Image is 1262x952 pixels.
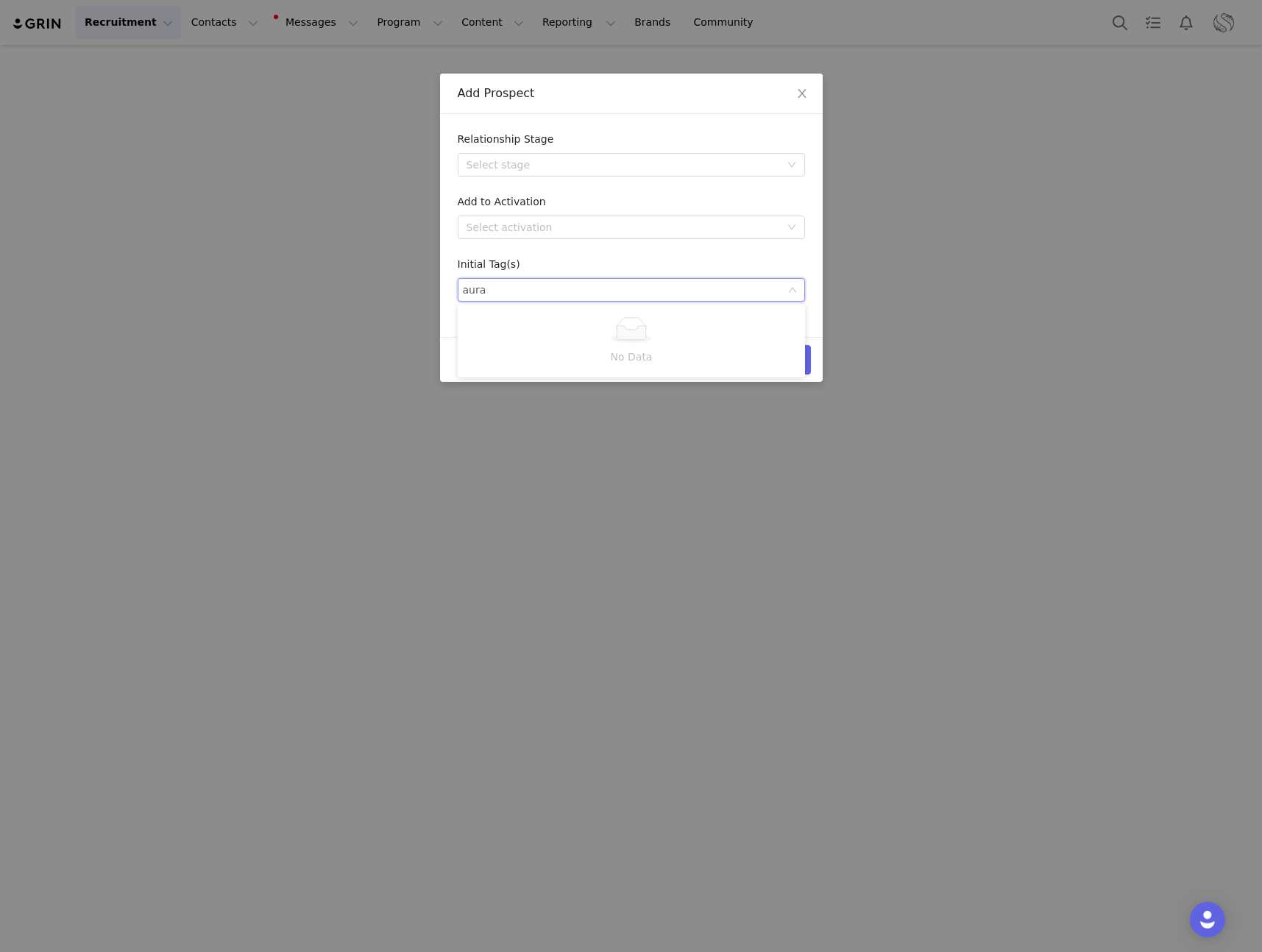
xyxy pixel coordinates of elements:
[458,133,554,145] label: Relationship Stage
[796,88,808,99] i: icon: close
[458,85,805,102] div: Add Prospect
[458,196,546,207] label: Add to Activation
[1190,902,1225,937] div: Open Intercom Messenger
[787,160,796,171] i: icon: down
[781,74,823,115] button: Close
[788,285,797,296] i: icon: down
[787,223,796,233] i: icon: down
[467,157,780,172] div: Select stage
[467,220,780,235] div: Select activation
[458,258,520,270] label: Initial Tag(s)
[467,349,796,365] p: No Data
